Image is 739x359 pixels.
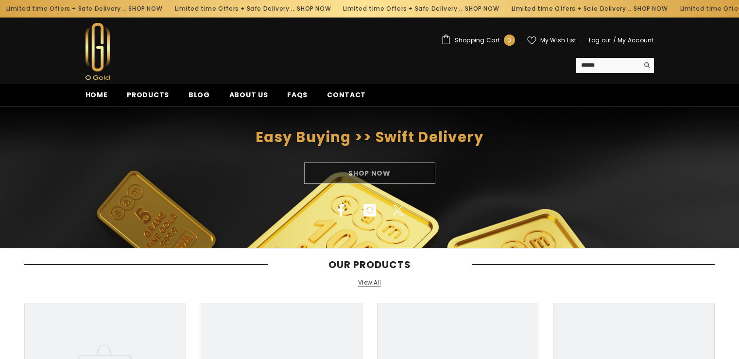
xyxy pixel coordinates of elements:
a: Blog [179,90,220,106]
a: Home [76,90,118,106]
a: SHOP NOW [291,3,325,14]
a: Products [117,90,179,106]
img: Ogold Shop [86,23,110,80]
a: Log out [589,36,612,44]
summary: Search [576,58,654,73]
span: 0 [507,35,511,46]
div: Limited time Offers + Safe Delivery .. [331,1,499,17]
span: Our Products [268,259,472,270]
span: Blog [189,90,210,100]
a: View All [358,279,381,287]
span: Shopping Cart [455,37,500,43]
div: Limited time Offers + Safe Delivery .. [162,1,331,17]
span: FAQs [287,90,308,100]
a: SHOP NOW [459,3,493,14]
button: Search [639,58,654,72]
a: About us [220,90,278,106]
span: Products [127,90,169,100]
span: Home [86,90,108,100]
a: Contact [317,90,376,106]
span: About us [229,90,268,100]
a: Shopping Cart [441,35,515,46]
div: Limited time Offers + Safe Delivery .. [499,1,668,17]
a: SHOP NOW [122,3,156,14]
a: SHOP NOW [627,3,661,14]
span: Contact [327,90,366,100]
a: FAQs [277,90,317,106]
span: / [613,36,616,44]
a: My Account [618,36,653,44]
a: My Wish List [527,36,577,45]
span: My Wish List [540,37,577,43]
